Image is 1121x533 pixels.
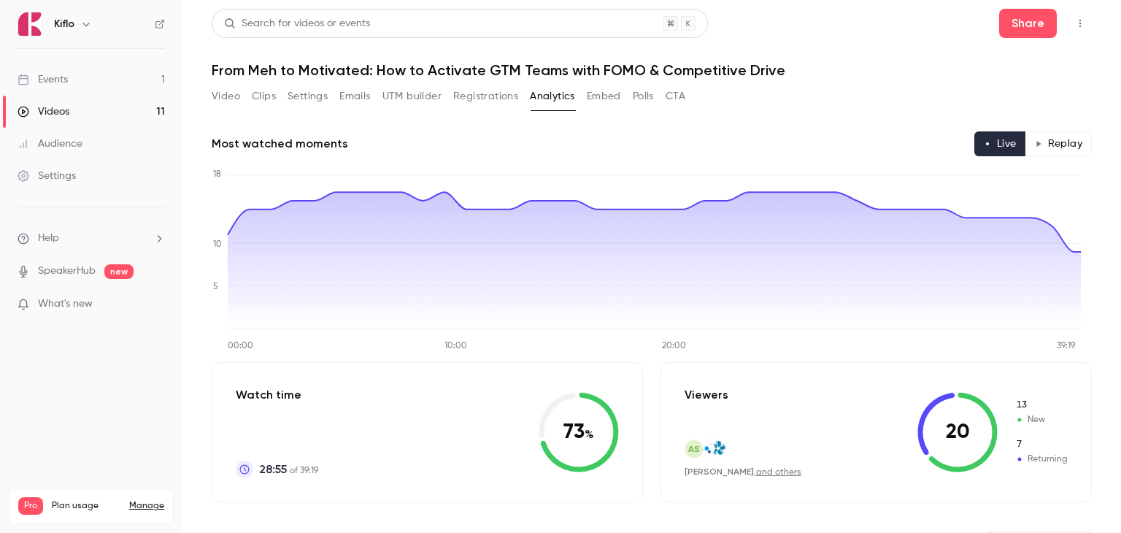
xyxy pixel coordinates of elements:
button: Registrations [453,85,518,108]
span: Pro [18,497,43,515]
div: Settings [18,169,76,183]
div: Audience [18,137,82,151]
div: Events [18,72,68,87]
a: and others [756,468,801,477]
div: Videos [18,104,69,119]
h2: Most watched moments [212,135,348,153]
tspan: 10 [213,240,222,249]
tspan: 20:00 [662,342,686,350]
a: SpeakerHub [38,264,96,279]
button: Embed [587,85,621,108]
button: UTM builder [382,85,442,108]
span: new [104,264,134,279]
tspan: 18 [213,170,221,179]
span: Returning [1015,438,1068,451]
button: Analytics [530,85,575,108]
button: Settings [288,85,328,108]
h6: Kiflo [54,17,74,31]
span: [PERSON_NAME] [685,467,754,477]
span: Help [38,231,59,246]
span: Returning [1015,453,1068,466]
button: Replay [1025,131,1092,156]
img: usercentrics.com [698,440,714,456]
img: alcumus.com [710,440,726,456]
span: What's new [38,296,93,312]
p: of 39:19 [259,461,318,478]
h1: From Meh to Motivated: How to Activate GTM Teams with FOMO & Competitive Drive [212,61,1092,79]
button: Live [974,131,1026,156]
div: Search for videos or events [224,16,370,31]
span: New [1015,399,1068,412]
p: Viewers [685,386,728,404]
tspan: 00:00 [228,342,253,350]
button: Top Bar Actions [1068,12,1092,35]
iframe: Noticeable Trigger [147,298,165,311]
button: Emails [339,85,370,108]
tspan: 39:19 [1057,342,1076,350]
button: Clips [252,85,276,108]
button: Video [212,85,240,108]
li: help-dropdown-opener [18,231,165,246]
img: Kiflo [18,12,42,36]
tspan: 5 [213,283,218,291]
span: AS [688,442,700,456]
div: , [685,466,801,478]
button: CTA [666,85,685,108]
button: Polls [633,85,654,108]
span: 28:55 [259,461,287,478]
tspan: 10:00 [444,342,467,350]
span: Plan usage [52,500,120,512]
p: Watch time [236,386,318,404]
button: Share [999,9,1057,38]
a: Manage [129,500,164,512]
span: New [1015,413,1068,426]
